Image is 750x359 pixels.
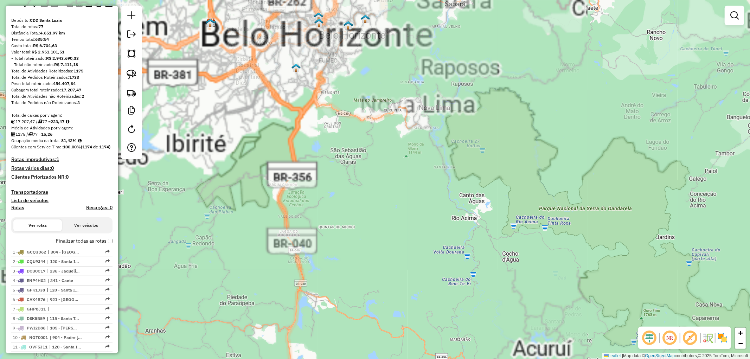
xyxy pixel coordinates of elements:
span: | [47,306,80,312]
strong: 17.207,47 [61,87,81,92]
strong: R$ 7.411,18 [54,62,78,67]
span: ENP4H02 [27,278,46,283]
strong: 2 [82,94,84,99]
a: Exibir filtros [727,8,742,23]
strong: R$ 6.704,63 [33,43,57,48]
strong: 223,47 [51,119,64,124]
span: 7 - [13,306,46,312]
span: OVF5J11 [29,344,47,350]
img: Transit Point - 1 [314,12,323,21]
img: Selecionar atividades - polígono [127,49,136,58]
i: Total de Atividades [11,132,15,136]
span: Ocultar deslocamento [641,329,658,346]
div: Cubagem total roteirizado: [11,87,113,93]
span: 4 - [13,278,46,283]
em: Rota exportada [105,269,110,273]
strong: R$ 2.943.690,33 [46,56,79,61]
em: Média calculada utilizando a maior ocupação (%Peso ou %Cubagem) de cada rota da sessão. Rotas cro... [78,139,82,143]
div: 1175 / 77 = [11,131,113,137]
div: Total de Atividades Roteirizadas: [11,68,113,74]
span: 2 - [13,259,45,264]
img: Cross Dock [361,14,370,24]
div: 17.207,47 / 77 = [11,118,113,125]
em: Rota exportada [105,288,110,292]
a: OpenStreetMap [645,353,675,358]
span: NOT0001 [29,335,48,340]
h4: Recargas: 0 [86,205,113,211]
span: 120 - Santa Inês (UDC Horto), 209 - Castelo (UDC Glória), 221 - Jardim dos Comerciarios (UDC Céu ... [49,344,82,350]
img: Warecloud Saudade [344,21,353,30]
h4: Rotas improdutivas: [11,156,113,162]
i: Total de rotas [28,132,33,136]
em: Rota exportada [105,307,110,311]
strong: 1 [56,156,59,162]
a: Zoom in [735,328,746,338]
em: Rota exportada [105,297,110,301]
span: 120 - Santa Inês (UDC Horto) [47,287,79,293]
a: Criar rota [124,85,139,101]
span: 3 - [13,268,45,274]
span: 5 - [13,287,45,293]
span: 115 - Santa Tereza (UDC Horto), 209 - Castelo (UDC Glória) [47,315,79,322]
div: Map data © contributors,© 2025 TomTom, Microsoft [602,353,750,359]
em: Rota exportada [105,250,110,254]
a: Leaflet [604,353,621,358]
span: 236 - Jaqueline [47,268,79,274]
div: Tempo total: [11,36,113,43]
div: Total de rotas: [11,24,113,30]
a: Zoom out [735,338,746,349]
strong: 4.651,97 km [40,30,65,36]
span: PWI2D86 [27,325,45,331]
span: 1 - [13,249,46,255]
span: − [738,339,743,348]
div: Distância Total: [11,30,113,36]
em: Rota exportada [105,278,110,282]
em: Rota exportada [105,335,110,339]
a: Nova sessão e pesquisa [124,8,139,24]
button: Ver veículos [62,219,110,231]
strong: 0 [51,165,54,171]
img: 209 UDC Full Bonfim [314,18,323,27]
div: Peso total roteirizado: [11,81,113,87]
img: Mult Contagem [206,18,215,27]
img: 212 UDC WCL Estoril [291,63,301,72]
em: Rota exportada [105,345,110,349]
div: - Total roteirizado: [11,55,113,62]
span: 6 - [13,297,45,302]
strong: 635:54 [35,37,49,42]
span: 9 - [13,325,45,331]
button: Ver rotas [13,219,62,231]
span: 105 - Salgado Filho (UDC Horto), 901 - Buritis (UDC Horto), 903 - Coração Eucaristico (UDC Glória... [47,325,79,331]
h4: Rotas vários dias: [11,165,113,171]
span: Ocupação média da frota: [11,138,60,143]
img: Exibir/Ocultar setores [717,332,728,344]
a: Reroteirizar Sessão [124,122,139,138]
div: Valor total: [11,49,113,55]
a: Criar modelo [124,103,139,119]
span: Clientes com Service Time: [11,144,63,149]
strong: CDD Santa Luzia [30,18,62,23]
span: 341 - Caete [47,277,80,284]
span: 904 - Padre Eustaquio (UDC Glória), 908 - centro 1 (UDC Horto), 909 - Area de Restriçao, 910 - ce... [50,334,82,341]
i: Total de rotas [38,120,42,124]
h4: Rotas [11,205,24,211]
img: CDD Contagem [207,18,216,27]
img: Fluxo de ruas [702,332,713,344]
span: 11 - [13,344,47,350]
div: Total de caixas por viagem: [11,112,113,118]
strong: R$ 2.951.101,51 [32,49,64,55]
em: Rota exportada [105,316,110,320]
span: 10 - [13,335,48,340]
div: Custo total: [11,43,113,49]
strong: 454.407,84 [53,81,76,86]
a: Exportar sessão [124,27,139,43]
label: Finalizar todas as rotas [56,237,113,245]
div: Total de Pedidos não Roteirizados: [11,100,113,106]
span: 120 - Santa Inês (UDC Horto) [47,258,79,265]
span: GHP8J11 [27,306,46,312]
span: 921 - Rancho Novo, 922 - Morro Vermelho [47,296,79,303]
span: | [622,353,623,358]
span: GCQ3D62 [27,249,46,255]
strong: 15,26 [41,132,52,137]
div: - Total não roteirizado: [11,62,113,68]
